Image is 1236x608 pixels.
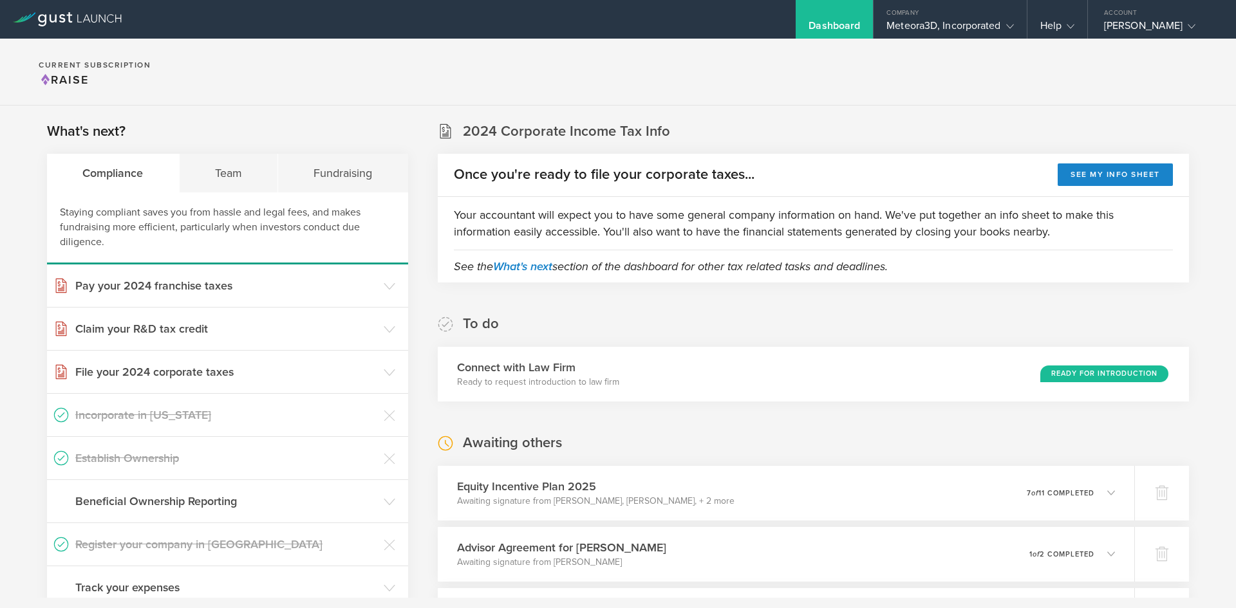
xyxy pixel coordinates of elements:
h2: To do [463,315,499,333]
h3: Pay your 2024 franchise taxes [75,277,377,294]
div: Connect with Law FirmReady to request introduction to law firmReady for Introduction [438,347,1189,401]
h2: Current Subscription [39,61,151,69]
button: See my info sheet [1058,163,1173,186]
h2: 2024 Corporate Income Tax Info [463,122,670,141]
h3: Connect with Law Firm [457,359,619,376]
h3: Establish Ownership [75,450,377,466]
p: 1 2 completed [1029,551,1094,558]
div: Meteora3D, Incorporated [886,19,1013,39]
h3: Claim your R&D tax credit [75,320,377,337]
div: Fundraising [278,154,408,192]
p: 7 11 completed [1027,490,1094,497]
em: See the section of the dashboard for other tax related tasks and deadlines. [454,259,888,273]
p: Ready to request introduction to law firm [457,376,619,389]
h3: Track your expenses [75,579,377,596]
em: of [1033,550,1040,558]
div: Dashboard [809,19,860,39]
h3: Equity Incentive Plan 2025 [457,478,735,495]
h2: What's next? [47,122,126,141]
h2: Once you're ready to file your corporate taxes... [454,165,754,184]
p: Awaiting signature from [PERSON_NAME] [457,556,666,569]
div: Help [1040,19,1074,39]
div: Ready for Introduction [1040,365,1168,382]
h2: Awaiting others [463,434,562,452]
h3: File your 2024 corporate taxes [75,364,377,380]
h3: Beneficial Ownership Reporting [75,493,377,510]
p: Your accountant will expect you to have some general company information on hand. We've put toget... [454,207,1173,240]
div: [PERSON_NAME] [1104,19,1213,39]
div: Staying compliant saves you from hassle and legal fees, and makes fundraising more efficient, par... [47,192,408,264]
em: of [1031,489,1038,497]
h3: Advisor Agreement for [PERSON_NAME] [457,539,666,556]
h3: Register your company in [GEOGRAPHIC_DATA] [75,536,377,553]
div: Compliance [47,154,180,192]
span: Raise [39,73,89,87]
p: Awaiting signature from [PERSON_NAME], [PERSON_NAME], + 2 more [457,495,735,508]
div: Team [180,154,279,192]
a: What's next [493,259,552,273]
h3: Incorporate in [US_STATE] [75,407,377,423]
